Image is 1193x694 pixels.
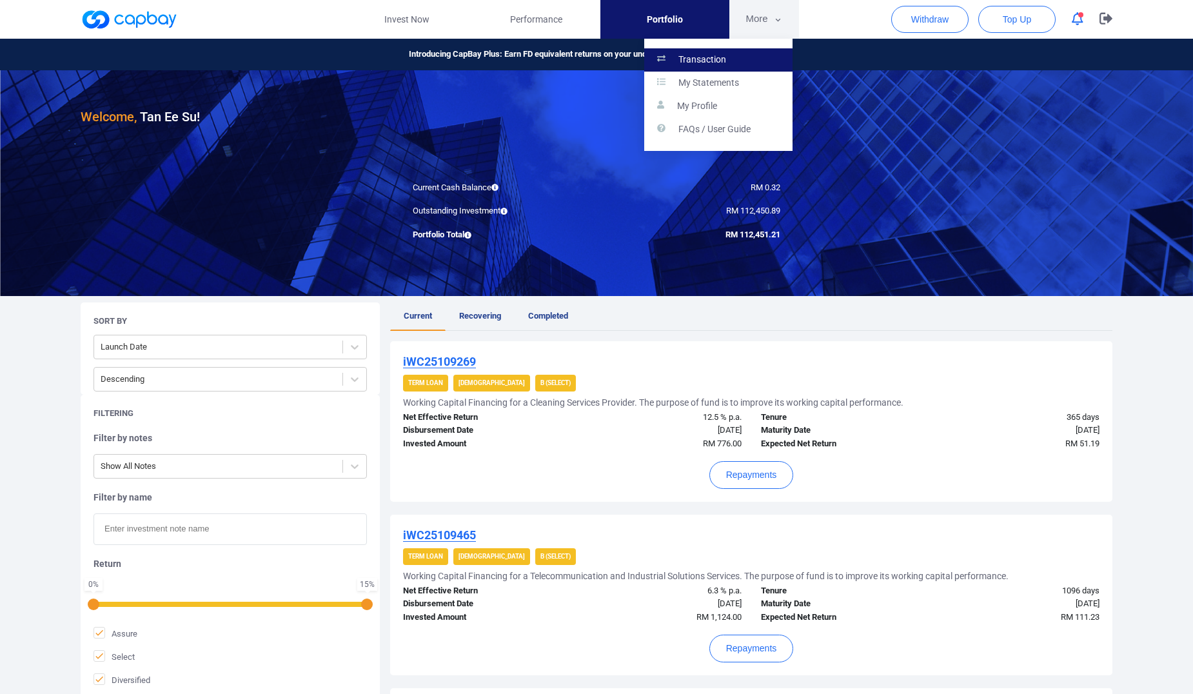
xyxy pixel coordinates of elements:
a: Transaction [644,48,793,72]
a: My Profile [644,95,793,118]
p: My Profile [677,101,717,112]
a: My Statements [644,72,793,95]
p: My Statements [678,77,739,89]
a: FAQs / User Guide [644,118,793,141]
p: Transaction [678,54,726,66]
p: FAQs / User Guide [678,124,751,135]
